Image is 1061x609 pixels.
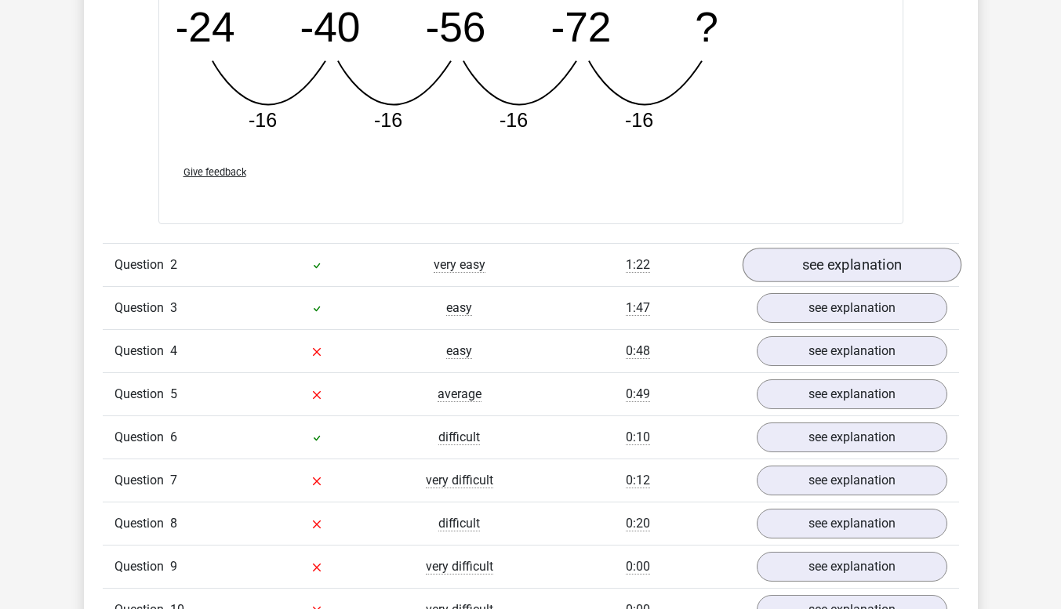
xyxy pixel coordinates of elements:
[170,386,177,401] span: 5
[426,473,493,488] span: very difficult
[170,559,177,574] span: 9
[757,422,947,452] a: see explanation
[757,466,947,495] a: see explanation
[170,430,177,444] span: 6
[425,4,485,50] tspan: -56
[114,428,170,447] span: Question
[695,4,718,50] tspan: ?
[499,109,527,131] tspan: -16
[114,514,170,533] span: Question
[550,4,611,50] tspan: -72
[248,109,276,131] tspan: -16
[626,430,650,445] span: 0:10
[446,343,472,359] span: easy
[114,471,170,490] span: Question
[626,386,650,402] span: 0:49
[438,386,481,402] span: average
[434,257,485,273] span: very easy
[114,385,170,404] span: Question
[626,559,650,575] span: 0:00
[373,109,402,131] tspan: -16
[300,4,360,50] tspan: -40
[170,516,177,531] span: 8
[742,248,961,282] a: see explanation
[174,4,234,50] tspan: -24
[170,257,177,272] span: 2
[426,559,493,575] span: very difficult
[626,300,650,316] span: 1:47
[626,473,650,488] span: 0:12
[114,256,170,274] span: Question
[170,473,177,488] span: 7
[757,552,947,582] a: see explanation
[170,300,177,315] span: 3
[114,342,170,361] span: Question
[624,109,652,131] tspan: -16
[757,293,947,323] a: see explanation
[446,300,472,316] span: easy
[626,516,650,531] span: 0:20
[114,299,170,317] span: Question
[626,257,650,273] span: 1:22
[438,516,480,531] span: difficult
[626,343,650,359] span: 0:48
[757,336,947,366] a: see explanation
[438,430,480,445] span: difficult
[757,509,947,538] a: see explanation
[170,343,177,358] span: 4
[183,166,246,178] span: Give feedback
[757,379,947,409] a: see explanation
[114,557,170,576] span: Question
